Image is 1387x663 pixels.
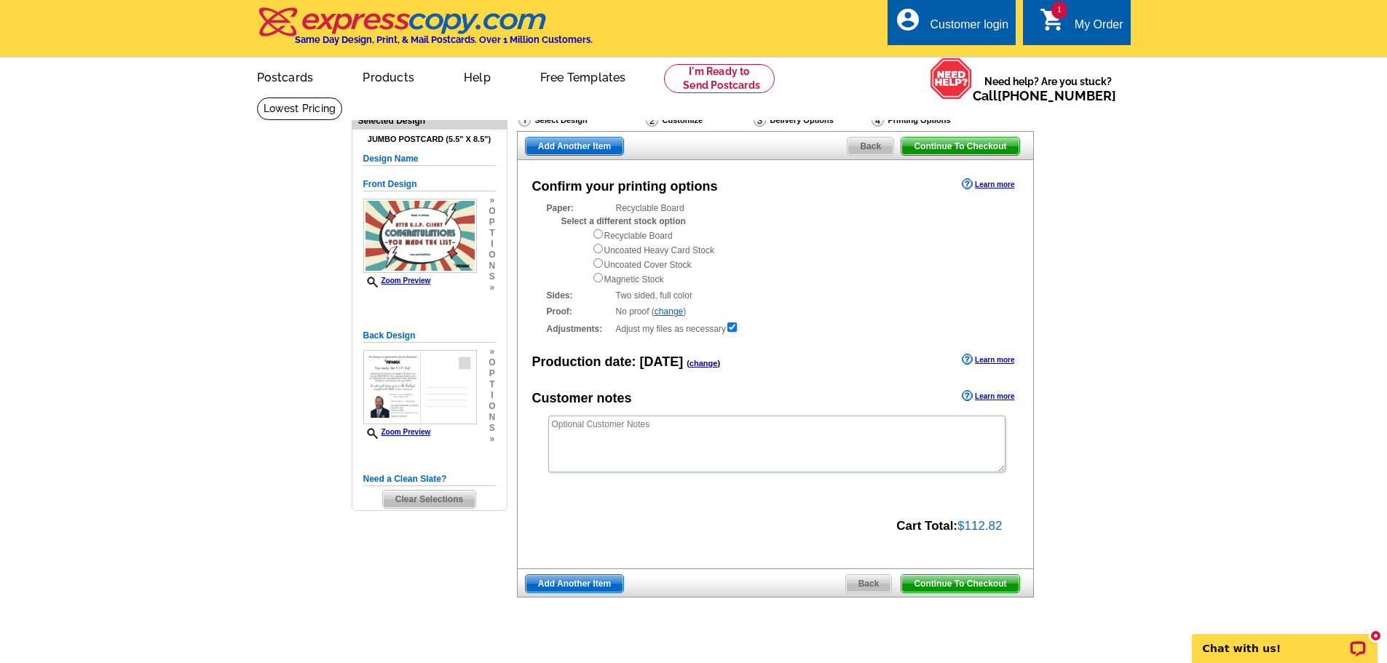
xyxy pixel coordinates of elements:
div: My Order [1075,18,1123,39]
span: i [489,390,495,401]
h5: Design Name [363,152,496,166]
strong: Cart Total: [896,519,957,533]
span: 1 [1051,1,1067,19]
i: shopping_cart [1040,7,1066,33]
span: o [489,401,495,412]
span: Add Another Item [526,138,623,155]
span: » [489,282,495,293]
div: Confirm your printing options [532,177,718,196]
img: small-thumb.jpg [363,199,477,274]
img: Delivery Options [754,114,766,127]
a: 1 shopping_cart My Order [1040,16,1123,34]
span: p [489,217,495,228]
a: Products [339,59,438,93]
span: p [489,368,495,379]
h4: Jumbo Postcard (5.5" x 8.5") [363,135,496,144]
span: s [489,271,495,282]
a: Back [845,574,893,593]
div: Selected Design [352,114,507,127]
a: Learn more [962,354,1014,365]
a: Postcards [234,59,337,93]
a: Zoom Preview [363,428,431,436]
span: » [489,434,495,445]
iframe: LiveChat chat widget [1182,617,1387,663]
div: Production date: [532,352,721,372]
a: Learn more [962,178,1014,190]
div: Customer notes [532,389,632,408]
span: t [489,228,495,239]
strong: Proof: [547,305,612,318]
span: s [489,423,495,434]
span: ( ) [687,359,720,368]
span: $112.82 [957,519,1002,533]
span: Call [973,88,1116,103]
a: account_circle Customer login [895,16,1008,34]
div: No proof ( ) [547,305,1004,318]
span: [DATE] [640,354,684,369]
img: help [930,57,973,100]
div: Customer login [930,18,1008,39]
div: Printing Options [870,113,997,131]
span: » [489,195,495,206]
div: Customize [644,113,752,127]
span: n [489,261,495,271]
a: Help [440,59,514,93]
span: o [489,250,495,261]
span: Continue To Checkout [901,138,1019,155]
a: Zoom Preview [363,277,431,285]
span: Back [846,575,892,592]
a: Free Templates [517,59,649,93]
strong: Paper: [547,202,612,215]
i: account_circle [895,7,921,33]
h5: Back Design [363,329,496,343]
img: Customize [646,114,658,127]
span: Back [847,138,893,155]
a: change [655,306,683,317]
strong: Select a different stock option [561,216,686,226]
a: [PHONE_NUMBER] [997,88,1116,103]
div: Delivery Options [752,113,870,131]
span: Clear Selections [383,491,475,508]
span: Need help? Are you stuck? [973,74,1123,103]
div: Select Design [517,113,644,131]
h5: Need a Clean Slate? [363,472,496,486]
span: o [489,206,495,217]
img: Select Design [518,114,531,127]
a: Add Another Item [525,574,624,593]
div: Recyclable Board [547,202,1004,286]
a: Back [847,137,894,156]
img: small-thumb.jpg [363,350,477,425]
span: n [489,412,495,423]
span: t [489,379,495,390]
div: Adjust my files as necessary [547,321,1004,336]
span: i [489,239,495,250]
a: change [689,359,718,368]
a: Learn more [962,390,1014,402]
strong: Sides: [547,289,612,302]
div: Two sided, full color [547,289,1004,302]
span: Continue To Checkout [901,575,1019,592]
h4: Same Day Design, Print, & Mail Postcards. Over 1 Million Customers. [295,34,593,45]
a: Same Day Design, Print, & Mail Postcards. Over 1 Million Customers. [257,17,593,45]
a: Add Another Item [525,137,624,156]
span: Add Another Item [526,575,623,592]
span: o [489,357,495,368]
span: » [489,346,495,357]
h5: Front Design [363,178,496,191]
strong: Adjustments: [547,322,612,336]
div: Recyclable Board Uncoated Heavy Card Stock Uncoated Cover Stock Magnetic Stock [592,228,1004,286]
img: Printing Options & Summary [872,114,884,127]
